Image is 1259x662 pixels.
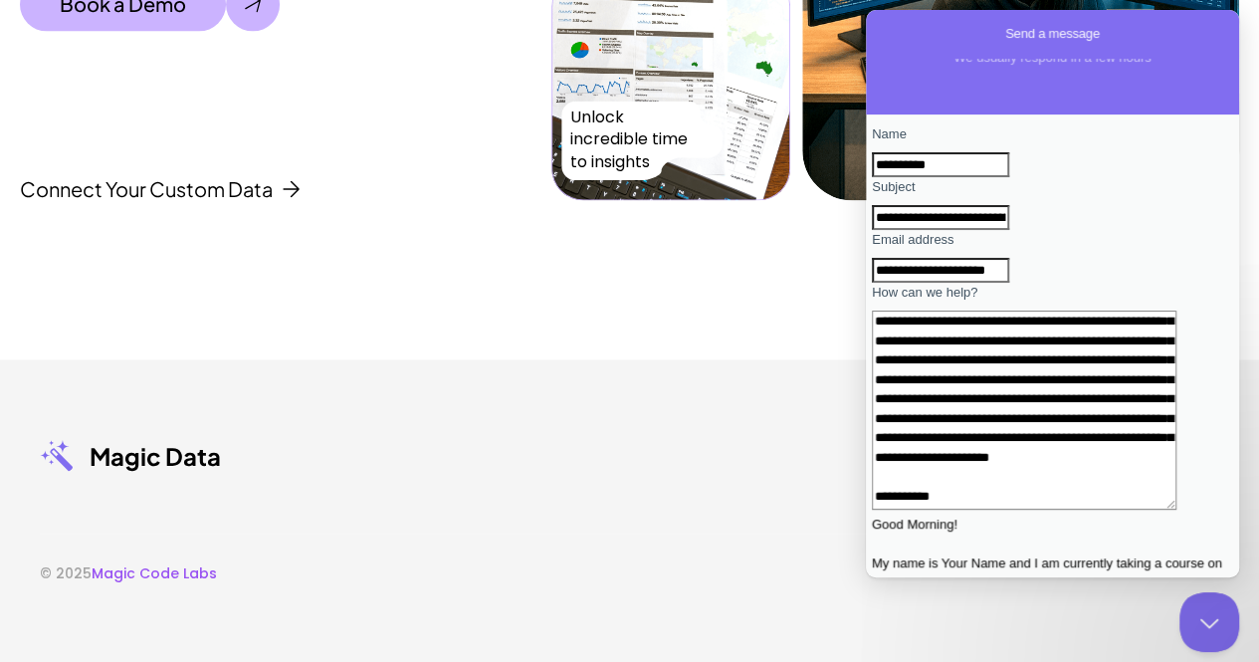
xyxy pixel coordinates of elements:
iframe: Help Scout Beacon - Close [1179,592,1239,652]
a: Connect Your Custom Data [20,176,300,200]
span: Name [6,116,41,131]
a: Magic Data [40,439,221,473]
p: Connect Your Custom Data [20,176,273,200]
span: How can we help? [6,275,111,290]
iframe: Help Scout Beacon - Live Chat, Contact Form, and Knowledge Base [866,10,1239,577]
span: Subject [6,169,49,184]
span: Email address [6,222,88,237]
p: Magic Data [90,440,221,471]
p: © 2025 [40,562,217,583]
a: Magic Code Labs [92,562,217,582]
p: Unlock incredible time to insights [570,107,696,173]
